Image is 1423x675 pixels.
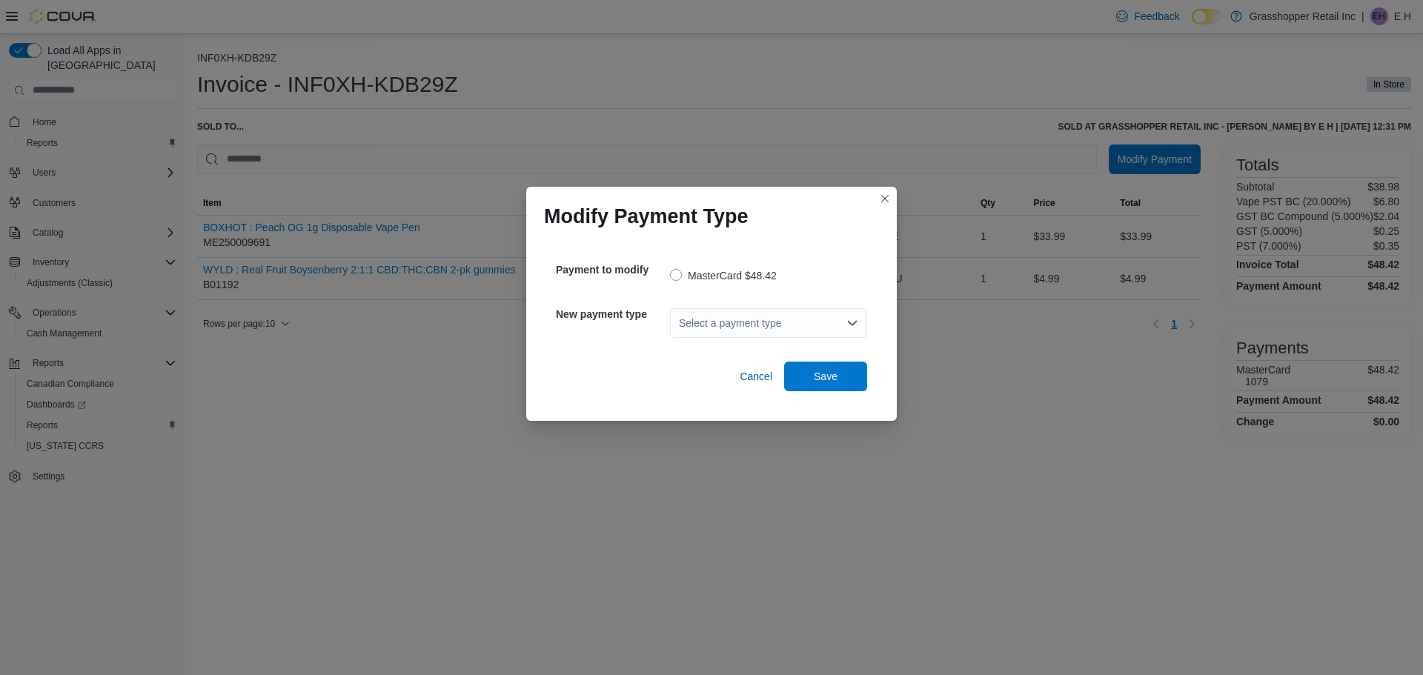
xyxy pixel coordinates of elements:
h5: Payment to modify [556,255,667,285]
input: Accessible screen reader label [679,314,680,332]
button: Closes this modal window [876,190,894,207]
h5: New payment type [556,299,667,329]
button: Cancel [734,362,778,391]
button: Save [784,362,867,391]
h1: Modify Payment Type [544,205,749,228]
label: MasterCard $48.42 [670,267,777,285]
button: Open list of options [846,317,858,329]
span: Save [814,369,837,384]
span: Cancel [740,369,772,384]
